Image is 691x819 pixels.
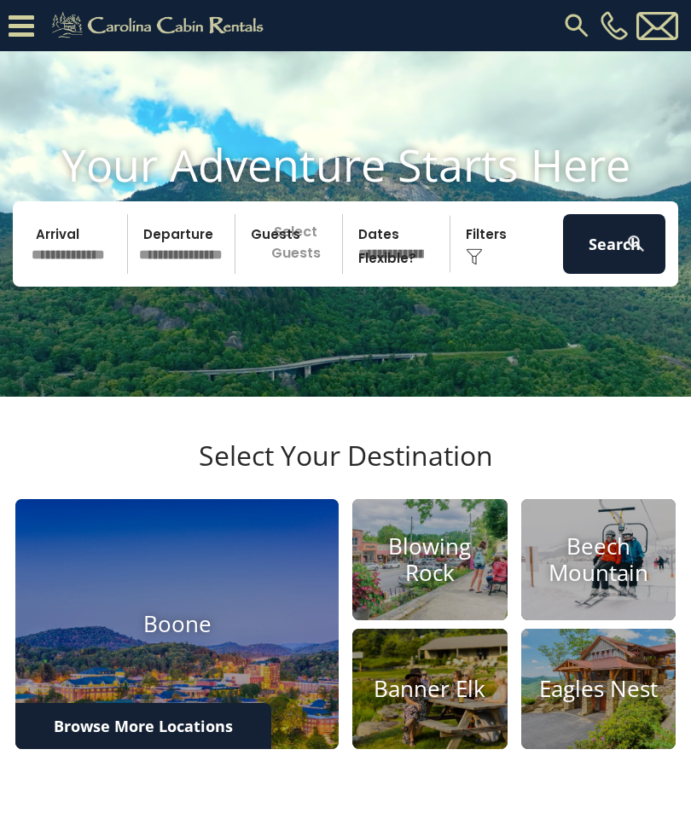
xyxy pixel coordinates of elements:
[352,676,508,702] h4: Banner Elk
[13,138,678,191] h1: Your Adventure Starts Here
[43,9,278,43] img: Khaki-logo.png
[466,248,483,265] img: filter--v1.png
[352,533,508,586] h4: Blowing Rock
[596,11,632,40] a: [PHONE_NUMBER]
[521,533,676,586] h4: Beech Mountain
[13,439,678,499] h3: Select Your Destination
[561,10,592,41] img: search-regular.svg
[15,703,271,749] a: Browse More Locations
[521,629,676,750] a: Eagles Nest
[352,629,508,750] a: Banner Elk
[15,611,339,637] h4: Boone
[241,214,342,274] p: Select Guests
[625,233,647,254] img: search-regular-white.png
[15,499,339,749] a: Boone
[563,214,665,274] button: Search
[521,676,676,702] h4: Eagles Nest
[521,499,676,620] a: Beech Mountain
[352,499,508,620] a: Blowing Rock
